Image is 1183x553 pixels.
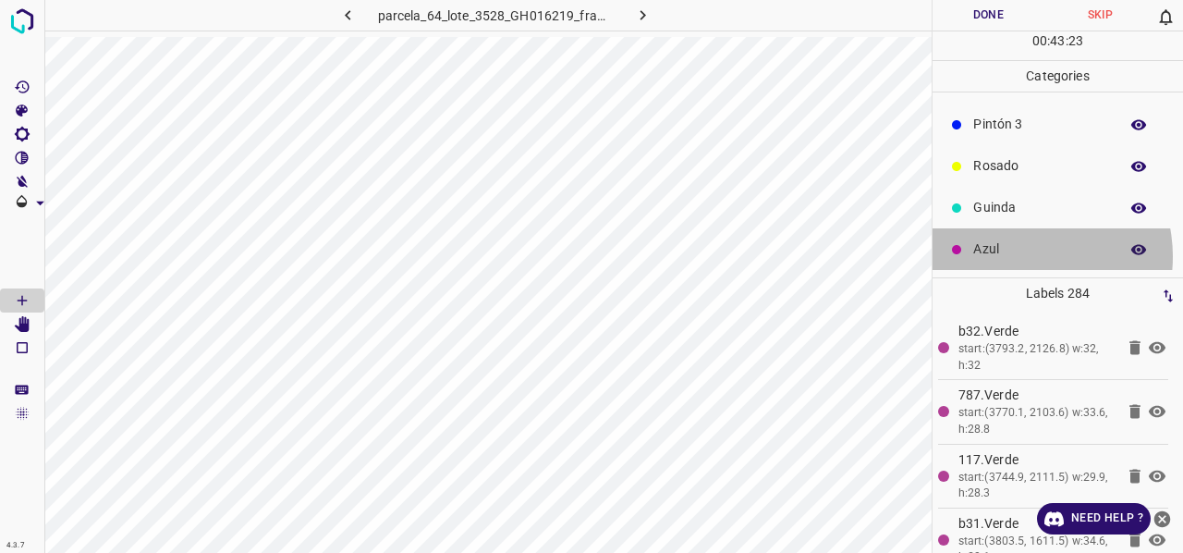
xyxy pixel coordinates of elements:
[933,228,1183,270] div: Azul
[6,5,39,38] img: logo
[1151,503,1174,535] button: close-help
[1050,31,1065,51] p: 43
[933,187,1183,228] div: Guinda
[1068,31,1083,51] p: 23
[958,514,1115,534] p: b31.Verde
[973,240,1109,259] p: Azul
[973,156,1109,176] p: Rosado
[973,198,1109,217] p: Guinda
[1037,503,1151,535] a: Need Help ?
[378,5,614,31] h6: parcela_64_lote_3528_GH016219_frame_00121_117050.jpg
[958,341,1115,374] div: start:(3793.2, 2126.8) w:32, h:32
[1032,31,1083,60] div: : :
[933,145,1183,187] div: Rosado
[958,322,1115,341] p: b32.Verde
[1032,31,1047,51] p: 00
[933,61,1183,92] p: Categories
[973,115,1109,134] p: Pintón 3
[958,470,1115,502] div: start:(3744.9, 2111.5) w:29.9, h:28.3
[958,405,1115,437] div: start:(3770.1, 2103.6) w:33.6, h:28.8
[938,278,1177,309] p: Labels 284
[958,386,1115,405] p: 787.Verde
[2,538,30,553] div: 4.3.7
[958,450,1115,470] p: 117.Verde
[933,104,1183,145] div: Pintón 3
